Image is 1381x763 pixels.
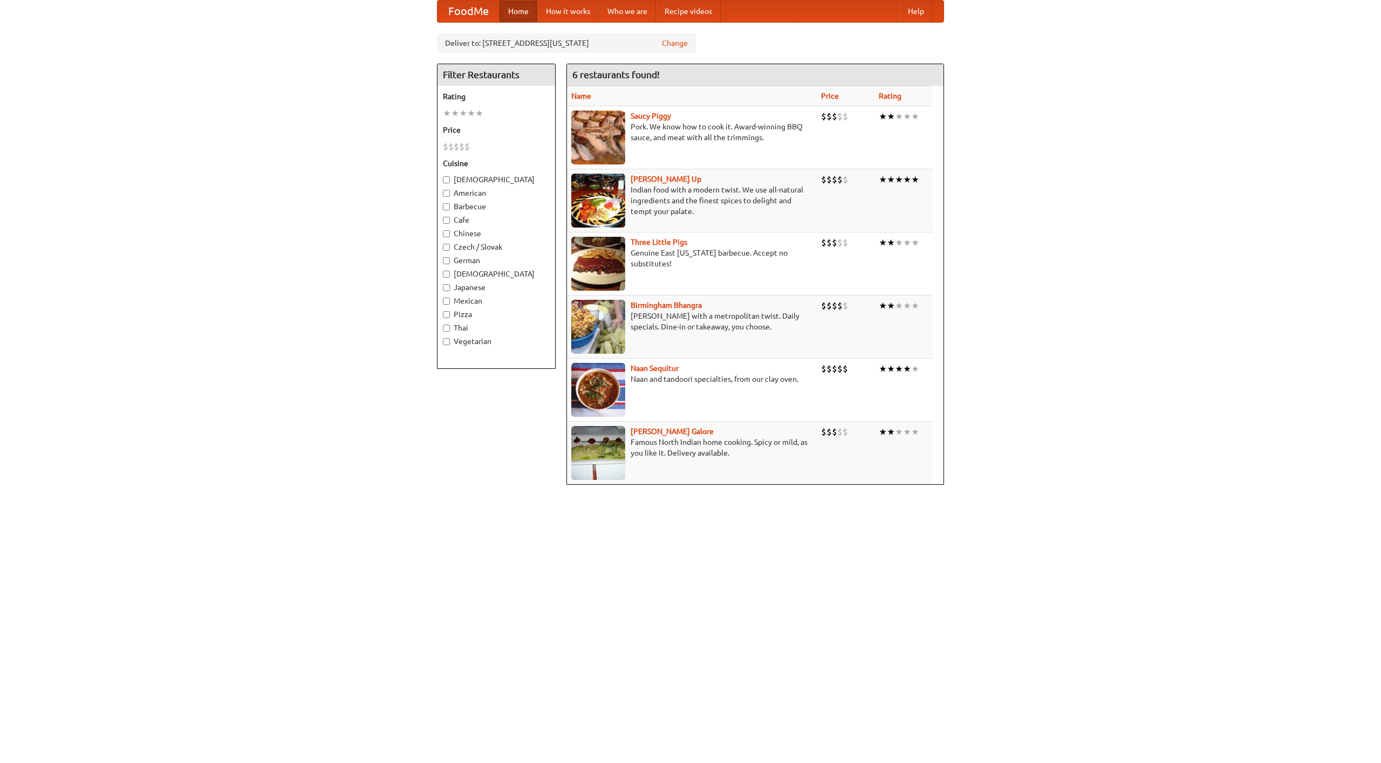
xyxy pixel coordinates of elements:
[879,92,901,100] a: Rating
[464,141,470,153] li: $
[571,437,812,458] p: Famous North Indian home cooking. Spicy or mild, as you like it. Delivery available.
[631,175,701,183] b: [PERSON_NAME] Up
[571,237,625,291] img: littlepigs.jpg
[599,1,656,22] a: Who we are
[832,363,837,375] li: $
[475,107,483,119] li: ★
[826,237,832,249] li: $
[443,203,450,210] input: Barbecue
[895,237,903,249] li: ★
[443,91,550,102] h5: Rating
[459,141,464,153] li: $
[832,426,837,438] li: $
[903,363,911,375] li: ★
[887,237,895,249] li: ★
[631,364,679,373] b: Naan Sequitur
[903,111,911,122] li: ★
[443,336,550,347] label: Vegetarian
[911,237,919,249] li: ★
[443,309,550,320] label: Pizza
[631,238,687,246] b: Three Little Pigs
[451,107,459,119] li: ★
[443,257,450,264] input: German
[443,284,450,291] input: Japanese
[443,230,450,237] input: Chinese
[821,300,826,312] li: $
[571,300,625,354] img: bhangra.jpg
[911,426,919,438] li: ★
[448,141,454,153] li: $
[832,111,837,122] li: $
[879,174,887,185] li: ★
[826,300,832,312] li: $
[843,300,848,312] li: $
[443,215,550,225] label: Cafe
[631,112,671,120] a: Saucy Piggy
[837,237,843,249] li: $
[443,282,550,293] label: Japanese
[571,426,625,480] img: currygalore.jpg
[443,325,450,332] input: Thai
[826,363,832,375] li: $
[887,363,895,375] li: ★
[895,111,903,122] li: ★
[887,300,895,312] li: ★
[443,242,550,252] label: Czech / Slovak
[443,125,550,135] h5: Price
[879,300,887,312] li: ★
[821,363,826,375] li: $
[571,311,812,332] p: [PERSON_NAME] with a metropolitan twist. Daily specials. Dine-in or takeaway, you choose.
[895,174,903,185] li: ★
[443,338,450,345] input: Vegetarian
[843,363,848,375] li: $
[903,237,911,249] li: ★
[443,141,448,153] li: $
[821,111,826,122] li: $
[826,426,832,438] li: $
[821,174,826,185] li: $
[571,374,812,384] p: Naan and tandoori specialties, from our clay oven.
[887,174,895,185] li: ★
[571,121,812,143] p: Pork. We know how to cook it. Award-winning BBQ sauce, and meat with all the trimmings.
[879,363,887,375] li: ★
[572,70,660,80] ng-pluralize: 6 restaurants found!
[895,426,903,438] li: ★
[911,111,919,122] li: ★
[911,363,919,375] li: ★
[437,1,500,22] a: FoodMe
[826,111,832,122] li: $
[821,426,826,438] li: $
[843,111,848,122] li: $
[903,426,911,438] li: ★
[843,237,848,249] li: $
[832,237,837,249] li: $
[837,300,843,312] li: $
[911,300,919,312] li: ★
[459,107,467,119] li: ★
[443,244,450,251] input: Czech / Slovak
[879,426,887,438] li: ★
[631,427,714,436] b: [PERSON_NAME] Galore
[843,174,848,185] li: $
[821,92,839,100] a: Price
[443,174,550,185] label: [DEMOGRAPHIC_DATA]
[443,176,450,183] input: [DEMOGRAPHIC_DATA]
[443,190,450,197] input: American
[837,426,843,438] li: $
[899,1,933,22] a: Help
[537,1,599,22] a: How it works
[837,111,843,122] li: $
[571,174,625,228] img: curryup.jpg
[837,363,843,375] li: $
[443,107,451,119] li: ★
[443,255,550,266] label: German
[631,301,702,310] b: Birmingham Bhangra
[443,217,450,224] input: Cafe
[443,295,550,306] label: Mexican
[571,363,625,417] img: naansequitur.jpg
[443,322,550,333] label: Thai
[437,64,555,86] h4: Filter Restaurants
[879,237,887,249] li: ★
[656,1,721,22] a: Recipe videos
